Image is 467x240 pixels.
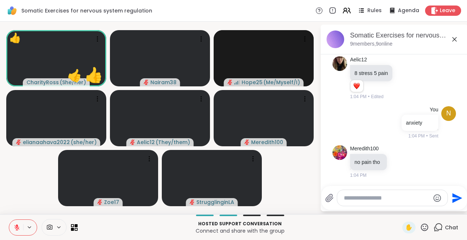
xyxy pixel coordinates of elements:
[398,7,419,14] span: Agenda
[239,30,289,86] img: Hope25
[156,139,190,146] span: ( They/them )
[251,139,283,146] span: Meredith100
[368,93,370,100] span: •
[350,40,392,48] p: 9 members, 9 online
[82,221,398,227] p: Hosted support conversation
[332,56,347,71] img: https://sharewell-space-live.sfo3.digitaloceanspaces.com/user-generated/01974407-713f-4746-9118-5...
[6,4,18,17] img: ShareWell Logomark
[350,31,462,40] div: Somatic Exercises for nervous system regulation, [DATE]
[406,119,434,126] p: anxiety
[23,139,70,146] span: elianaahava2022
[429,133,438,139] span: Sent
[353,83,360,89] button: Reactions: love
[433,194,442,203] button: Emoji picker
[405,223,413,232] span: ✋
[60,60,90,90] button: 👍
[445,224,458,231] span: Chat
[350,80,363,92] div: Reaction list
[448,190,464,206] button: Send
[245,140,250,145] span: audio-muted
[26,79,59,86] span: CharityRoss
[367,7,382,14] span: Rules
[137,139,155,146] span: Aelic12
[354,69,388,77] p: 8 stress 5 pain
[350,56,367,64] a: Aelic12
[371,93,384,100] span: Edited
[446,108,451,118] span: N
[60,79,86,86] span: ( She/Her )
[350,93,367,100] span: 1:04 PM
[9,31,21,45] div: 👍
[104,198,119,206] span: Zoe17
[79,60,109,90] button: 👍
[21,7,152,14] span: Somatic Exercises for nervous system regulation
[344,194,429,202] textarea: Type your message
[350,145,379,153] a: Meredith100
[429,106,438,114] h4: You
[228,80,233,85] span: audio-muted
[196,198,234,206] span: StrugglinginLA
[426,133,428,139] span: •
[263,79,300,86] span: ( Me/Myself/I )
[354,158,382,166] p: no pain tho
[82,227,398,234] p: Connect and share with the group
[408,133,425,139] span: 1:04 PM
[97,200,103,205] span: audio-muted
[332,145,347,160] img: https://sharewell-space-live.sfo3.digitaloceanspaces.com/user-generated/e161fd1c-8b80-4975-a4aa-5...
[16,140,21,145] span: audio-muted
[190,200,195,205] span: audio-muted
[440,7,455,14] span: Leave
[242,79,263,86] span: Hope25
[150,79,177,86] span: Nairam38
[327,31,344,48] img: Somatic Exercises for nervous system regulation, Sep 08
[130,140,135,145] span: audio-muted
[144,80,149,85] span: audio-muted
[350,172,367,179] span: 1:04 PM
[71,139,97,146] span: ( she/her )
